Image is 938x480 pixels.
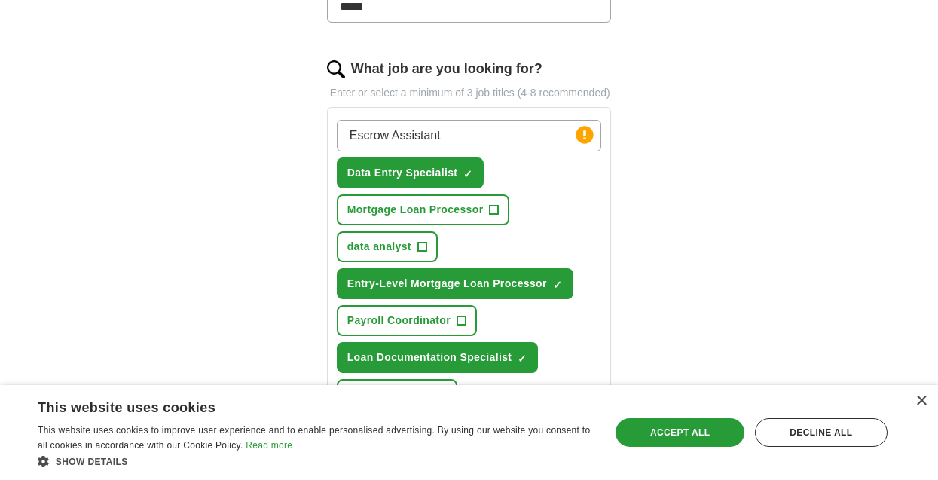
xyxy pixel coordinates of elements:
[347,202,484,218] span: Mortgage Loan Processor
[327,60,345,78] img: search.png
[351,59,542,79] label: What job are you looking for?
[38,394,556,417] div: This website uses cookies
[38,425,590,451] span: This website uses cookies to improve user experience and to enable personalised advertising. By u...
[347,276,547,292] span: Entry-Level Mortgage Loan Processor
[616,418,744,447] div: Accept all
[347,350,512,365] span: Loan Documentation Specialist
[246,440,292,451] a: Read more, opens a new window
[337,268,573,299] button: Entry-Level Mortgage Loan Processor✓
[518,353,527,365] span: ✓
[755,418,888,447] div: Decline all
[553,279,562,291] span: ✓
[347,165,458,181] span: Data Entry Specialist
[337,157,484,188] button: Data Entry Specialist✓
[337,120,602,151] input: Type a job title and press enter
[347,313,451,329] span: Payroll Coordinator
[463,168,472,180] span: ✓
[347,239,411,255] span: data analyst
[327,85,612,101] p: Enter or select a minimum of 3 job titles (4-8 recommended)
[38,454,594,469] div: Show details
[915,396,927,407] div: Close
[337,379,457,410] button: Sales Executive
[337,194,510,225] button: Mortgage Loan Processor
[337,231,438,262] button: data analyst
[337,305,477,336] button: Payroll Coordinator
[337,342,539,373] button: Loan Documentation Specialist✓
[56,457,128,467] span: Show details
